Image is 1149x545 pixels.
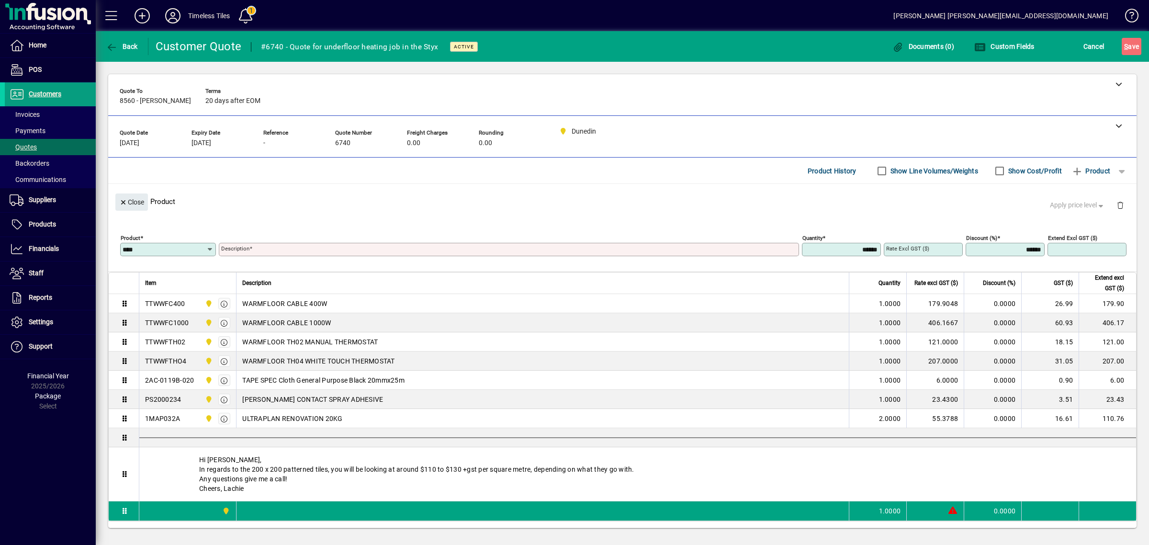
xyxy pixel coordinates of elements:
[1054,278,1073,288] span: GST ($)
[108,184,1137,219] div: Product
[1021,313,1079,332] td: 60.93
[29,245,59,252] span: Financials
[5,155,96,171] a: Backorders
[1050,200,1105,210] span: Apply price level
[1124,43,1128,50] span: S
[808,163,856,179] span: Product History
[454,44,474,50] span: Active
[1079,390,1136,409] td: 23.43
[5,286,96,310] a: Reports
[879,414,901,423] span: 2.0000
[802,235,822,241] mat-label: Quantity
[115,193,148,211] button: Close
[879,318,901,328] span: 1.0000
[10,111,40,118] span: Invoices
[1079,313,1136,332] td: 406.17
[964,501,1021,521] td: 0.0000
[10,143,37,151] span: Quotes
[5,188,96,212] a: Suppliers
[5,171,96,188] a: Communications
[912,337,958,347] div: 121.0000
[912,375,958,385] div: 6.0000
[29,294,52,301] span: Reports
[261,39,438,55] div: #6740 - Quote for underfloor heating job in the Styx
[912,414,958,423] div: 55.3788
[1122,38,1141,55] button: Save
[879,395,901,404] span: 1.0000
[879,278,901,288] span: Quantity
[879,356,901,366] span: 1.0000
[1021,332,1079,352] td: 18.15
[892,43,954,50] span: Documents (0)
[29,41,46,49] span: Home
[804,162,860,180] button: Product History
[5,58,96,82] a: POS
[119,194,144,210] span: Close
[974,43,1035,50] span: Custom Fields
[964,371,1021,390] td: 0.0000
[912,318,958,328] div: 406.1667
[972,38,1037,55] button: Custom Fields
[1021,409,1079,428] td: 16.61
[983,278,1015,288] span: Discount (%)
[1021,352,1079,371] td: 31.05
[912,395,958,404] div: 23.4300
[29,90,61,98] span: Customers
[106,43,138,50] span: Back
[103,38,140,55] button: Back
[966,235,997,241] mat-label: Discount (%)
[1021,390,1079,409] td: 3.51
[912,299,958,308] div: 179.9048
[1109,193,1132,216] button: Delete
[889,166,978,176] label: Show Line Volumes/Weights
[912,356,958,366] div: 207.0000
[479,139,492,147] span: 0.00
[1109,201,1132,209] app-page-header-button: Delete
[1048,235,1097,241] mat-label: Extend excl GST ($)
[5,139,96,155] a: Quotes
[221,245,249,252] mat-label: Description
[1021,294,1079,313] td: 26.99
[121,235,140,241] mat-label: Product
[1118,2,1137,33] a: Knowledge Base
[1079,409,1136,428] td: 110.76
[964,352,1021,371] td: 0.0000
[964,313,1021,332] td: 0.0000
[964,409,1021,428] td: 0.0000
[1081,38,1107,55] button: Cancel
[1124,39,1139,54] span: ave
[5,106,96,123] a: Invoices
[96,38,148,55] app-page-header-button: Back
[1079,294,1136,313] td: 179.90
[893,8,1108,23] div: [PERSON_NAME] [PERSON_NAME][EMAIL_ADDRESS][DOMAIN_NAME]
[29,269,44,277] span: Staff
[188,8,230,23] div: Timeless Tiles
[964,390,1021,409] td: 0.0000
[29,196,56,204] span: Suppliers
[879,337,901,347] span: 1.0000
[29,66,42,73] span: POS
[139,447,1136,501] div: Hi [PERSON_NAME], In regards to the 200 x 200 patterned tiles, you will be looking at around $110...
[879,506,901,516] span: 1.0000
[29,318,53,326] span: Settings
[263,139,265,147] span: -
[1079,332,1136,352] td: 121.00
[5,237,96,261] a: Financials
[113,197,150,206] app-page-header-button: Close
[879,375,901,385] span: 1.0000
[158,7,188,24] button: Profile
[5,335,96,359] a: Support
[1046,197,1109,214] button: Apply price level
[890,38,957,55] button: Documents (0)
[964,332,1021,352] td: 0.0000
[205,97,260,105] span: 20 days after EOM
[1006,166,1062,176] label: Show Cost/Profit
[964,294,1021,313] td: 0.0000
[35,392,61,400] span: Package
[1079,371,1136,390] td: 6.00
[5,213,96,237] a: Products
[914,278,958,288] span: Rate excl GST ($)
[29,220,56,228] span: Products
[27,372,69,380] span: Financial Year
[10,176,66,183] span: Communications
